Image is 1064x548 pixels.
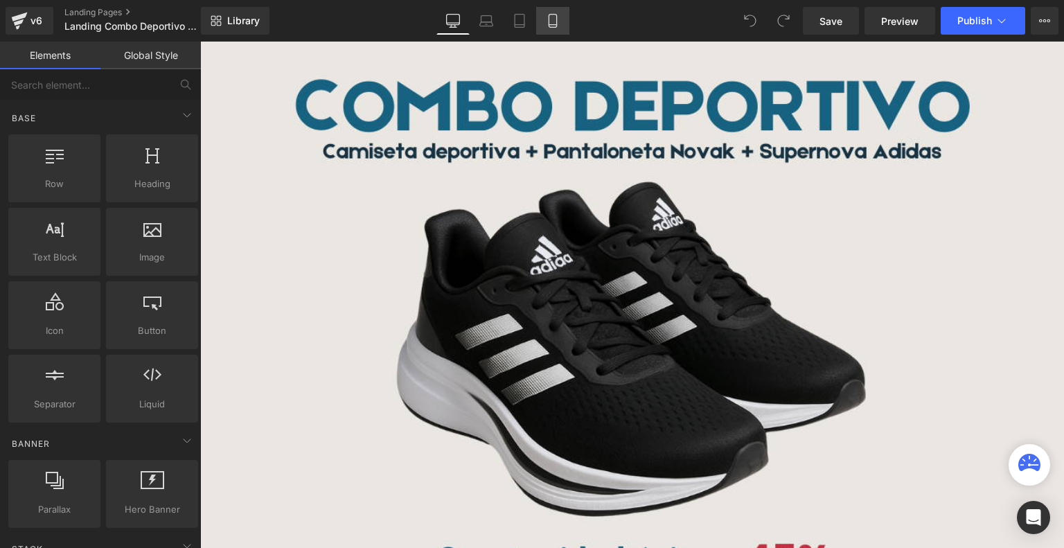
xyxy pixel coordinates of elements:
[957,15,992,26] span: Publish
[503,7,536,35] a: Tablet
[819,14,842,28] span: Save
[64,7,224,18] a: Landing Pages
[64,21,197,32] span: Landing Combo Deportivo Negro
[436,7,470,35] a: Desktop
[12,177,96,191] span: Row
[100,42,201,69] a: Global Style
[110,502,194,517] span: Hero Banner
[1031,7,1058,35] button: More
[110,250,194,265] span: Image
[201,7,269,35] a: New Library
[12,502,96,517] span: Parallax
[736,7,764,35] button: Undo
[110,177,194,191] span: Heading
[10,437,51,450] span: Banner
[10,112,37,125] span: Base
[110,397,194,412] span: Liquid
[864,7,935,35] a: Preview
[6,7,53,35] a: v6
[227,15,260,27] span: Library
[770,7,797,35] button: Redo
[881,14,919,28] span: Preview
[12,397,96,412] span: Separator
[110,324,194,338] span: Button
[12,324,96,338] span: Icon
[1017,501,1050,534] div: Open Intercom Messenger
[470,7,503,35] a: Laptop
[941,7,1025,35] button: Publish
[12,250,96,265] span: Text Block
[536,7,569,35] a: Mobile
[28,12,45,30] div: v6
